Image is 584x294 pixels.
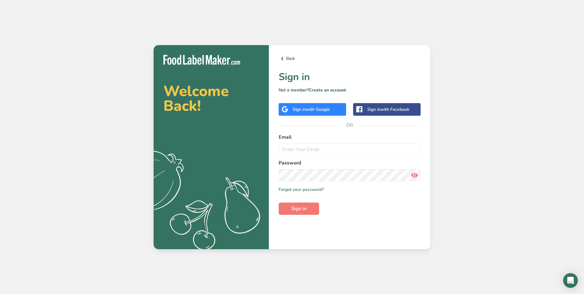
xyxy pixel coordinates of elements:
[291,205,307,212] span: Sign in
[367,106,409,113] div: Sign in
[279,70,421,84] h1: Sign in
[563,273,578,288] div: Open Intercom Messenger
[279,186,324,193] a: Forgot your password?
[293,106,330,113] div: Sign in
[341,116,359,134] span: OR
[306,106,330,112] span: with Google
[279,143,421,156] input: Enter Your Email
[380,106,409,112] span: with Facebook
[163,84,259,113] h2: Welcome Back!
[279,203,319,215] button: Sign in
[279,87,421,93] p: Not a member?
[279,133,421,141] label: Email
[309,87,346,93] a: Create an account
[279,159,421,167] label: Password
[163,55,240,65] img: Food Label Maker
[279,55,421,62] a: Back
